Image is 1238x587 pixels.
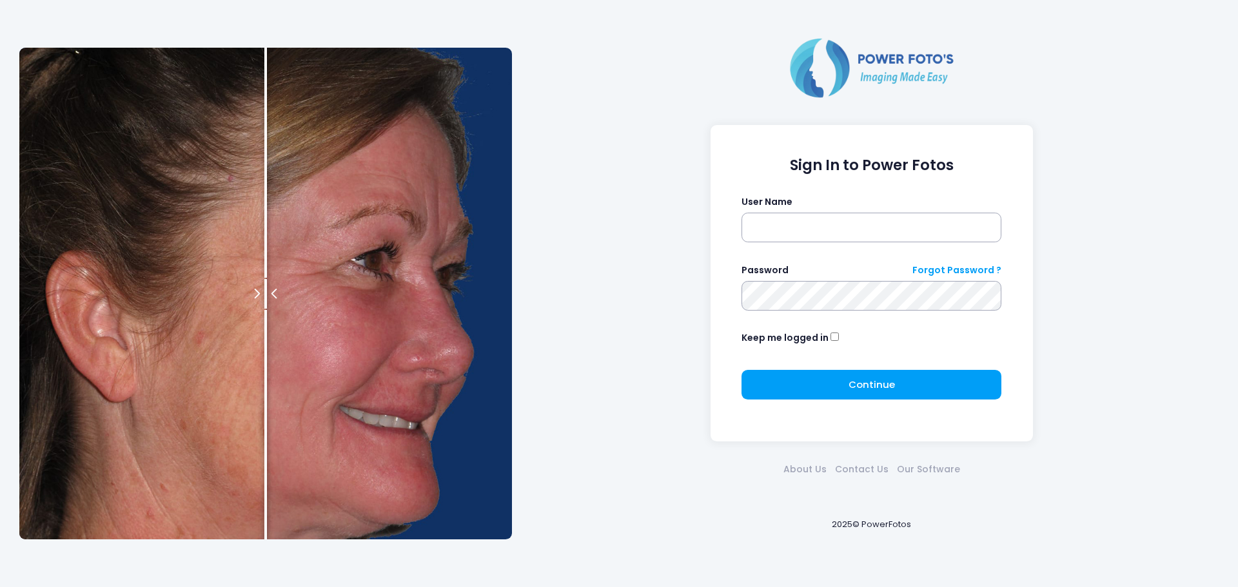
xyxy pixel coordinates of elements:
span: Continue [849,378,895,391]
div: 2025© PowerFotos [524,497,1219,552]
label: Keep me logged in [742,331,829,345]
img: Logo [785,35,959,100]
button: Continue [742,370,1001,399]
label: User Name [742,195,792,209]
label: Password [742,264,789,277]
a: Forgot Password ? [912,264,1001,277]
a: Our Software [892,463,964,476]
h1: Sign In to Power Fotos [742,157,1001,174]
a: About Us [779,463,830,476]
a: Contact Us [830,463,892,476]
